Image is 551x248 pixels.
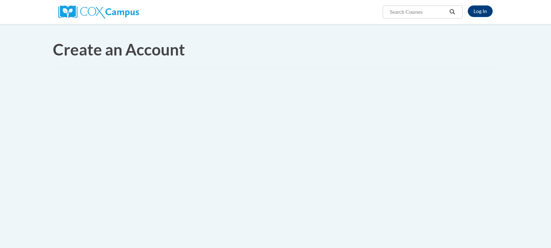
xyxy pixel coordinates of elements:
[53,40,185,59] span: Create an Account
[449,9,456,15] i: 
[447,8,458,16] button: Search
[468,5,493,17] a: Log In
[389,8,447,16] input: Search Courses
[58,5,139,18] img: Cox Campus
[58,8,139,15] a: Cox Campus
